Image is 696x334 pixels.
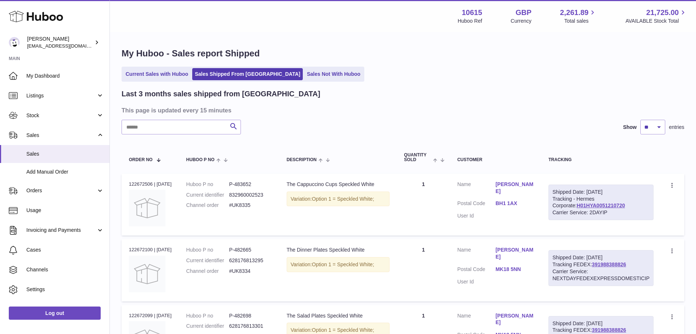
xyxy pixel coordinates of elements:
[548,185,654,220] div: Tracking - Hermes Corporate:
[560,8,589,18] span: 2,261.89
[122,48,684,59] h1: My Huboo - Sales report Shipped
[287,181,390,188] div: The Cappuccino Cups Speckled White
[577,203,625,208] a: H01HYA0051210720
[495,312,534,326] a: [PERSON_NAME]
[229,257,272,264] dd: 628176813295
[287,257,390,272] div: Variation:
[287,246,390,253] div: The Dinner Plates Speckled White
[229,246,272,253] dd: P-482665
[458,18,482,25] div: Huboo Ref
[462,8,482,18] strong: 10615
[26,187,96,194] span: Orders
[457,212,496,219] dt: User Id
[122,106,682,114] h3: This page is updated every 15 minutes
[229,192,272,198] dd: 832960002523
[27,43,108,49] span: [EMAIL_ADDRESS][DOMAIN_NAME]
[552,320,650,327] div: Shipped Date: [DATE]
[560,8,597,25] a: 2,261.89 Total sales
[669,124,684,131] span: entries
[26,227,96,234] span: Invoicing and Payments
[186,202,229,209] dt: Channel order
[229,202,272,209] dd: #UK8335
[287,192,390,207] div: Variation:
[495,266,534,273] a: MK18 5NN
[552,189,650,196] div: Shipped Date: [DATE]
[625,18,687,25] span: AVAILABLE Stock Total
[229,268,272,275] dd: #UK8334
[495,200,534,207] a: BH1 1AX
[129,157,153,162] span: Order No
[457,312,496,328] dt: Name
[552,209,650,216] div: Carrier Service: 2DAYIP
[457,157,534,162] div: Customer
[186,257,229,264] dt: Current identifier
[287,157,317,162] span: Description
[26,266,104,273] span: Channels
[186,192,229,198] dt: Current identifier
[26,207,104,214] span: Usage
[548,157,654,162] div: Tracking
[495,246,534,260] a: [PERSON_NAME]
[397,239,450,301] td: 1
[26,112,96,119] span: Stock
[9,37,20,48] img: fulfillment@fable.com
[26,246,104,253] span: Cases
[564,18,597,25] span: Total sales
[129,181,172,188] div: 122672506 | [DATE]
[552,268,650,282] div: Carrier Service: NEXTDAYFEDEXEXPRESSDOMESTICIP
[312,261,374,267] span: Option 1 = Speckled White;
[287,312,390,319] div: The Salad Plates Speckled White
[122,89,320,99] h2: Last 3 months sales shipped from [GEOGRAPHIC_DATA]
[457,266,496,275] dt: Postal Code
[646,8,679,18] span: 21,725.00
[9,307,101,320] a: Log out
[129,256,165,292] img: no-photo.jpg
[129,190,165,226] img: no-photo.jpg
[457,278,496,285] dt: User Id
[625,8,687,25] a: 21,725.00 AVAILABLE Stock Total
[457,200,496,209] dt: Postal Code
[229,323,272,330] dd: 628176813301
[26,286,104,293] span: Settings
[404,153,431,162] span: Quantity Sold
[229,312,272,319] dd: P-482698
[186,312,229,319] dt: Huboo P no
[457,181,496,197] dt: Name
[312,327,374,333] span: Option 1 = Speckled White;
[457,246,496,262] dt: Name
[495,181,534,195] a: [PERSON_NAME]
[516,8,531,18] strong: GBP
[548,250,654,286] div: Tracking FEDEX:
[186,181,229,188] dt: Huboo P no
[26,168,104,175] span: Add Manual Order
[592,261,626,267] a: 391988388826
[552,254,650,261] div: Shipped Date: [DATE]
[27,36,93,49] div: [PERSON_NAME]
[304,68,363,80] a: Sales Not With Huboo
[26,92,96,99] span: Listings
[26,132,96,139] span: Sales
[229,181,272,188] dd: P-483652
[186,268,229,275] dt: Channel order
[186,157,215,162] span: Huboo P no
[397,174,450,235] td: 1
[592,327,626,333] a: 391988388826
[511,18,532,25] div: Currency
[186,246,229,253] dt: Huboo P no
[123,68,191,80] a: Current Sales with Huboo
[192,68,303,80] a: Sales Shipped From [GEOGRAPHIC_DATA]
[623,124,637,131] label: Show
[129,246,172,253] div: 122672100 | [DATE]
[26,151,104,157] span: Sales
[129,312,172,319] div: 122672099 | [DATE]
[186,323,229,330] dt: Current identifier
[312,196,374,202] span: Option 1 = Speckled White;
[26,73,104,79] span: My Dashboard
